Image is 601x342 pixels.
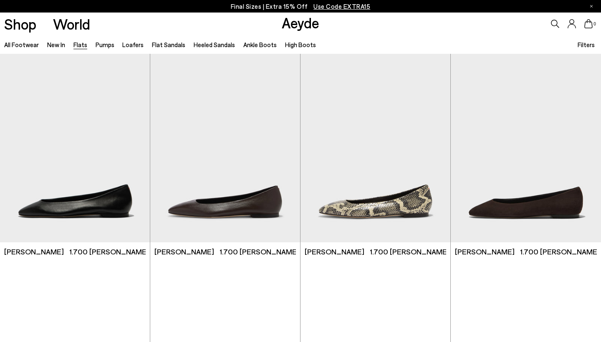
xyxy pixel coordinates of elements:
[69,246,149,257] span: 1.700 [PERSON_NAME]
[300,54,450,242] img: Ellie Almond-Toe Flats
[282,14,319,31] a: Aeyde
[4,41,39,48] a: All Footwear
[73,41,87,48] a: Flats
[584,19,593,28] a: 0
[4,17,36,31] a: Shop
[370,246,449,257] span: 1.700 [PERSON_NAME]
[300,242,450,261] a: [PERSON_NAME] 1.700 [PERSON_NAME]
[451,54,601,242] img: Ellie Suede Almond-Toe Flats
[4,246,64,257] span: [PERSON_NAME]
[152,41,185,48] a: Flat Sandals
[150,54,300,242] img: Ellie Almond-Toe Flats
[243,41,277,48] a: Ankle Boots
[520,246,600,257] span: 1.700 [PERSON_NAME]
[455,246,515,257] span: [PERSON_NAME]
[231,1,371,12] p: Final Sizes | Extra 15% Off
[313,3,370,10] span: Navigate to /collections/ss25-final-sizes
[593,22,597,26] span: 0
[451,242,601,261] a: [PERSON_NAME] 1.700 [PERSON_NAME]
[53,17,90,31] a: World
[96,41,114,48] a: Pumps
[154,246,214,257] span: [PERSON_NAME]
[285,41,316,48] a: High Boots
[47,41,65,48] a: New In
[305,246,364,257] span: [PERSON_NAME]
[122,41,144,48] a: Loafers
[578,41,595,48] span: Filters
[220,246,299,257] span: 1.700 [PERSON_NAME]
[194,41,235,48] a: Heeled Sandals
[150,242,300,261] a: [PERSON_NAME] 1.700 [PERSON_NAME]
